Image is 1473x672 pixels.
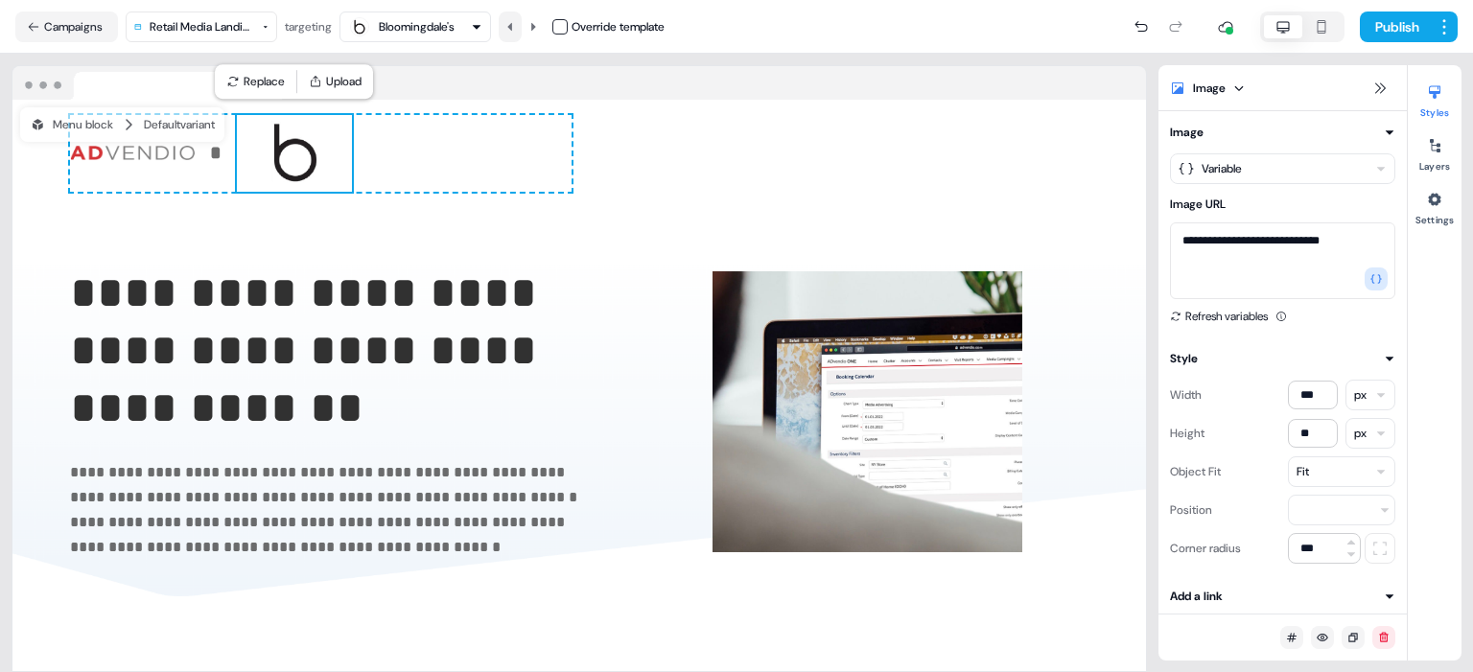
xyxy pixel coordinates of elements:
[15,12,118,42] button: Campaigns
[1170,418,1204,449] div: Height
[237,115,352,192] img: Image
[1170,349,1198,368] div: Style
[1354,385,1367,405] div: px
[1288,456,1395,487] button: Fit
[572,17,665,36] div: Override template
[219,68,292,95] button: Replace
[1170,123,1204,142] div: Image
[1170,587,1223,606] div: Add a link
[1193,79,1226,98] div: Image
[301,68,369,95] button: Upload
[150,17,256,36] div: Retail Media Landing Page_Unaware/ Aware
[1170,307,1268,326] button: Refresh variables
[1408,130,1461,173] button: Layers
[1354,424,1367,443] div: px
[12,66,307,101] img: Browser topbar
[1408,184,1461,226] button: Settings
[1360,12,1431,42] button: Publish
[1170,380,1202,410] div: Width
[70,115,572,192] div: *Image
[1170,197,1226,212] label: Image URL
[713,265,1022,560] img: Image
[1170,123,1395,142] button: Image
[379,17,455,36] div: Bloomingdale's
[1170,495,1212,525] div: Position
[646,265,1088,560] div: Image
[1170,587,1395,606] button: Add a link
[1408,77,1461,119] button: Styles
[1202,159,1242,178] div: Variable
[1170,349,1395,368] button: Style
[285,17,332,36] div: targeting
[1170,533,1241,564] div: Corner radius
[144,115,215,134] div: Default variant
[1297,462,1309,481] div: Fit
[30,115,113,134] div: Menu block
[339,12,491,42] button: Bloomingdale's
[1170,456,1221,487] div: Object Fit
